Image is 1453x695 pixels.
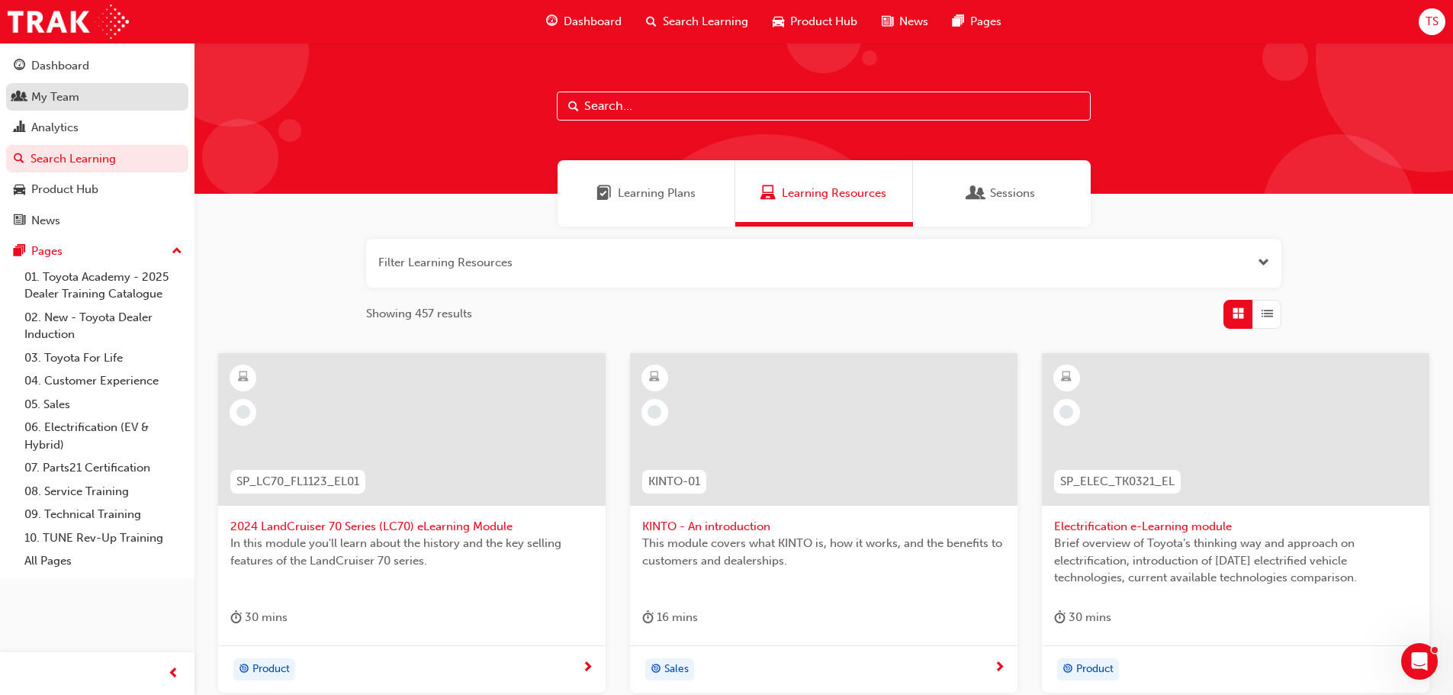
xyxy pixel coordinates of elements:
[218,353,606,693] a: SP_LC70_FL1123_EL012024 LandCruiser 70 Series (LC70) eLearning ModuleIn this module you'll learn ...
[1258,254,1269,272] button: Open the filter
[6,237,188,265] button: Pages
[236,405,250,419] span: learningRecordVerb_NONE-icon
[14,91,25,105] span: people-icon
[18,526,188,550] a: 10. TUNE Rev-Up Training
[651,660,661,680] span: target-icon
[366,305,472,323] span: Showing 457 results
[1062,660,1073,680] span: target-icon
[568,98,579,115] span: Search
[238,368,249,388] span: learningResourceType_ELEARNING-icon
[14,183,25,197] span: car-icon
[642,518,1005,536] span: KINTO - An introduction
[168,664,179,684] span: prev-icon
[230,608,242,627] span: duration-icon
[1054,518,1417,536] span: Electrification e-Learning module
[953,12,964,31] span: pages-icon
[18,549,188,573] a: All Pages
[534,6,634,37] a: guage-iconDashboard
[1233,305,1244,323] span: Grid
[31,57,89,75] div: Dashboard
[6,145,188,173] a: Search Learning
[230,518,593,536] span: 2024 LandCruiser 70 Series (LC70) eLearning Module
[18,369,188,393] a: 04. Customer Experience
[642,608,654,627] span: duration-icon
[664,661,689,678] span: Sales
[970,13,1001,31] span: Pages
[14,60,25,73] span: guage-icon
[1426,13,1439,31] span: TS
[31,119,79,137] div: Analytics
[18,416,188,456] a: 06. Electrification (EV & Hybrid)
[1061,368,1072,388] span: learningResourceType_ELEARNING-icon
[899,13,928,31] span: News
[14,214,25,228] span: news-icon
[913,160,1091,227] a: SessionsSessions
[735,160,913,227] a: Learning ResourcesLearning Resources
[1419,8,1445,35] button: TS
[790,13,857,31] span: Product Hub
[1060,473,1175,491] span: SP_ELEC_TK0321_EL
[630,353,1017,693] a: KINTO-01KINTO - An introductionThis module covers what KINTO is, how it works, and the benefits t...
[31,212,60,230] div: News
[14,153,24,166] span: search-icon
[6,114,188,142] a: Analytics
[14,245,25,259] span: pages-icon
[773,12,784,31] span: car-icon
[1076,661,1114,678] span: Product
[230,608,288,627] div: 30 mins
[596,185,612,202] span: Learning Plans
[1401,643,1438,680] iframe: Intercom live chat
[1059,405,1073,419] span: learningRecordVerb_NONE-icon
[557,92,1091,121] input: Search...
[18,456,188,480] a: 07. Parts21 Certification
[31,88,79,106] div: My Team
[994,661,1005,675] span: next-icon
[990,185,1035,202] span: Sessions
[172,242,182,262] span: up-icon
[1262,305,1273,323] span: List
[18,346,188,370] a: 03. Toyota For Life
[236,473,359,491] span: SP_LC70_FL1123_EL01
[546,12,558,31] span: guage-icon
[230,535,593,569] span: In this module you'll learn about the history and the key selling features of the LandCruiser 70 ...
[646,12,657,31] span: search-icon
[642,535,1005,569] span: This module covers what KINTO is, how it works, and the benefits to customers and dealerships.
[18,393,188,417] a: 05. Sales
[1054,608,1111,627] div: 30 mins
[6,207,188,235] a: News
[1054,608,1066,627] span: duration-icon
[634,6,760,37] a: search-iconSearch Learning
[252,661,290,678] span: Product
[618,185,696,202] span: Learning Plans
[870,6,940,37] a: news-iconNews
[31,181,98,198] div: Product Hub
[969,185,984,202] span: Sessions
[648,405,661,419] span: learningRecordVerb_NONE-icon
[6,83,188,111] a: My Team
[649,368,660,388] span: learningResourceType_ELEARNING-icon
[239,660,249,680] span: target-icon
[6,175,188,204] a: Product Hub
[582,661,593,675] span: next-icon
[1054,535,1417,587] span: Brief overview of Toyota’s thinking way and approach on electrification, introduction of [DATE] e...
[18,306,188,346] a: 02. New - Toyota Dealer Induction
[1042,353,1429,693] a: SP_ELEC_TK0321_ELElectrification e-Learning moduleBrief overview of Toyota’s thinking way and app...
[6,52,188,80] a: Dashboard
[760,185,776,202] span: Learning Resources
[760,6,870,37] a: car-iconProduct Hub
[8,5,129,39] img: Trak
[558,160,735,227] a: Learning PlansLearning Plans
[882,12,893,31] span: news-icon
[663,13,748,31] span: Search Learning
[18,265,188,306] a: 01. Toyota Academy - 2025 Dealer Training Catalogue
[642,608,698,627] div: 16 mins
[782,185,886,202] span: Learning Resources
[648,473,700,491] span: KINTO-01
[14,121,25,135] span: chart-icon
[940,6,1014,37] a: pages-iconPages
[31,243,63,260] div: Pages
[6,49,188,237] button: DashboardMy TeamAnalyticsSearch LearningProduct HubNews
